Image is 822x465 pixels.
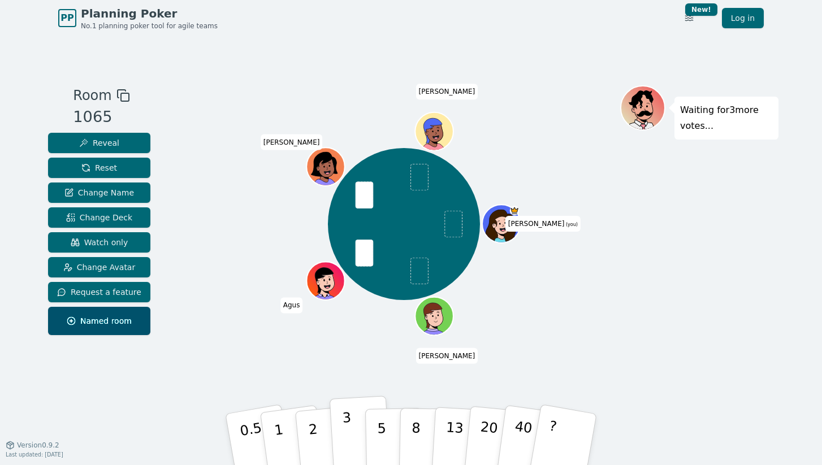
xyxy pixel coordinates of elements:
[280,298,303,314] span: Click to change your name
[48,207,150,228] button: Change Deck
[17,441,59,450] span: Version 0.9.2
[685,3,717,16] div: New!
[66,212,132,223] span: Change Deck
[6,451,63,458] span: Last updated: [DATE]
[679,8,699,28] button: New!
[722,8,764,28] a: Log in
[48,232,150,253] button: Watch only
[57,286,141,298] span: Request a feature
[73,85,111,106] span: Room
[261,134,323,150] span: Click to change your name
[48,133,150,153] button: Reveal
[81,162,117,173] span: Reset
[48,182,150,203] button: Change Name
[416,348,478,364] span: Click to change your name
[81,21,218,31] span: No.1 planning poker tool for agile teams
[680,102,773,134] p: Waiting for 3 more votes...
[48,282,150,302] button: Request a feature
[81,6,218,21] span: Planning Poker
[6,441,59,450] button: Version0.9.2
[64,187,134,198] span: Change Name
[416,84,478,100] span: Click to change your name
[509,206,519,216] span: diana is the host
[71,237,128,248] span: Watch only
[67,315,132,327] span: Named room
[564,222,578,227] span: (you)
[58,6,218,31] a: PPPlanning PokerNo.1 planning poker tool for agile teams
[79,137,119,149] span: Reveal
[483,206,519,242] button: Click to change your avatar
[73,106,129,129] div: 1065
[48,257,150,277] button: Change Avatar
[63,262,136,273] span: Change Avatar
[48,158,150,178] button: Reset
[48,307,150,335] button: Named room
[505,216,581,232] span: Click to change your name
[60,11,73,25] span: PP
